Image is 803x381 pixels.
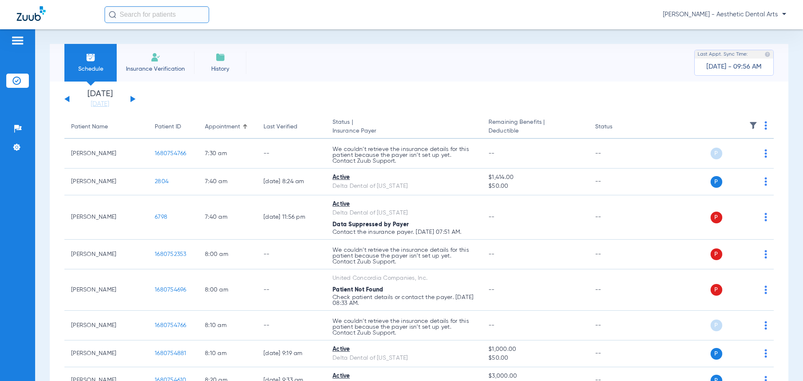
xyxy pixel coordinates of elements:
td: [PERSON_NAME] [64,269,148,311]
span: P [711,284,722,296]
p: We couldn’t retrieve the insurance details for this patient because the payer isn’t set up yet. C... [332,146,475,164]
p: Contact the insurance payer. [DATE] 07:51 AM. [332,229,475,235]
td: [DATE] 9:19 AM [257,340,326,367]
img: x.svg [746,177,754,186]
span: Data Suppressed by Payer [332,222,409,228]
img: Manual Insurance Verification [151,52,161,62]
p: Check patient details or contact the payer. [DATE] 08:33 AM. [332,294,475,306]
td: [PERSON_NAME] [64,169,148,195]
span: 6798 [155,214,167,220]
span: P [711,176,722,188]
img: group-dot-blue.svg [765,121,767,130]
td: -- [588,139,645,169]
div: Appointment [205,123,250,131]
div: Appointment [205,123,240,131]
p: We couldn’t retrieve the insurance details for this patient because the payer isn’t set up yet. C... [332,247,475,265]
td: -- [588,169,645,195]
div: Last Verified [263,123,319,131]
td: 8:10 AM [198,340,257,367]
div: Patient Name [71,123,108,131]
div: Delta Dental of [US_STATE] [332,209,475,217]
td: -- [257,269,326,311]
img: group-dot-blue.svg [765,321,767,330]
span: 1680754881 [155,350,187,356]
span: P [711,320,722,331]
span: 1680754766 [155,151,187,156]
span: 1680752353 [155,251,187,257]
img: x.svg [746,213,754,221]
span: $3,000.00 [488,372,581,381]
td: -- [588,311,645,340]
td: [PERSON_NAME] [64,340,148,367]
td: 8:00 AM [198,240,257,269]
span: Insurance Payer [332,127,475,136]
img: Schedule [86,52,96,62]
img: group-dot-blue.svg [765,250,767,258]
img: x.svg [746,286,754,294]
div: United Concordia Companies, Inc. [332,274,475,283]
span: History [200,65,240,73]
a: [DATE] [75,100,125,108]
img: x.svg [746,349,754,358]
span: -- [488,287,495,293]
span: $50.00 [488,182,581,191]
span: $1,000.00 [488,345,581,354]
div: Active [332,200,475,209]
p: We couldn’t retrieve the insurance details for this patient because the payer isn’t set up yet. C... [332,318,475,336]
div: Last Verified [263,123,297,131]
td: [PERSON_NAME] [64,195,148,240]
div: Active [332,173,475,182]
span: 1680754696 [155,287,187,293]
div: Patient ID [155,123,192,131]
img: x.svg [746,149,754,158]
img: last sync help info [765,51,770,57]
td: -- [257,139,326,169]
span: [DATE] - 09:56 AM [706,63,762,71]
td: [DATE] 8:24 AM [257,169,326,195]
td: -- [588,340,645,367]
div: Delta Dental of [US_STATE] [332,182,475,191]
span: P [711,248,722,260]
span: -- [488,214,495,220]
iframe: Chat Widget [761,341,803,381]
span: $1,414.00 [488,173,581,182]
div: Patient Name [71,123,141,131]
td: -- [257,240,326,269]
img: Zuub Logo [17,6,46,21]
span: Patient Not Found [332,287,383,293]
span: -- [488,151,495,156]
img: x.svg [746,250,754,258]
span: P [711,212,722,223]
td: 8:00 AM [198,269,257,311]
img: group-dot-blue.svg [765,286,767,294]
th: Status [588,115,645,139]
img: group-dot-blue.svg [765,213,767,221]
td: -- [588,240,645,269]
span: Last Appt. Sync Time: [698,50,748,59]
span: 2804 [155,179,169,184]
span: 1680754766 [155,322,187,328]
div: Active [332,372,475,381]
span: $50.00 [488,354,581,363]
span: Schedule [71,65,110,73]
td: 7:30 AM [198,139,257,169]
td: [DATE] 11:56 PM [257,195,326,240]
td: 7:40 AM [198,195,257,240]
div: Delta Dental of [US_STATE] [332,354,475,363]
span: [PERSON_NAME] - Aesthetic Dental Arts [663,10,786,19]
div: Patient ID [155,123,181,131]
img: x.svg [746,321,754,330]
td: -- [257,311,326,340]
span: P [711,148,722,159]
td: [PERSON_NAME] [64,240,148,269]
th: Status | [326,115,482,139]
td: -- [588,195,645,240]
td: -- [588,269,645,311]
span: -- [488,251,495,257]
li: [DATE] [75,90,125,108]
img: History [215,52,225,62]
img: hamburger-icon [11,36,24,46]
td: [PERSON_NAME] [64,311,148,340]
th: Remaining Benefits | [482,115,588,139]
